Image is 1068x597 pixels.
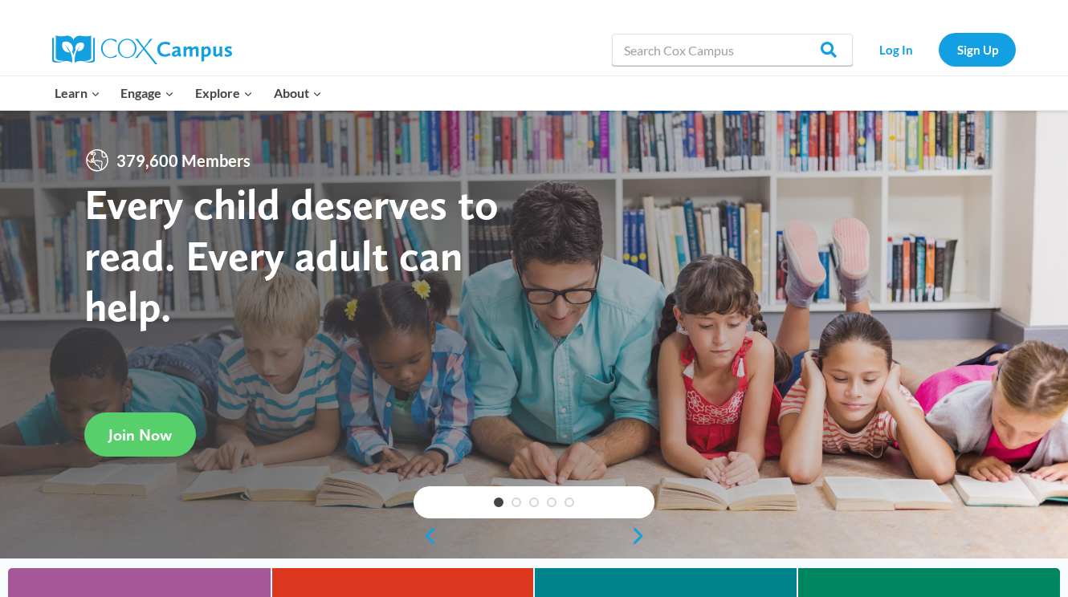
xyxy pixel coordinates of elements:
[565,497,574,507] a: 5
[195,83,253,104] span: Explore
[108,425,172,445] span: Join Now
[84,412,196,457] a: Join Now
[414,520,654,552] div: content slider buttons
[55,83,100,104] span: Learn
[52,35,232,64] img: Cox Campus
[84,178,499,331] strong: Every child deserves to read. Every adult can help.
[44,76,332,110] nav: Primary Navigation
[120,83,174,104] span: Engage
[861,33,931,66] a: Log In
[861,33,1016,66] nav: Secondary Navigation
[939,33,1016,66] a: Sign Up
[110,148,257,173] span: 379,600 Members
[529,497,539,507] a: 3
[612,34,853,66] input: Search Cox Campus
[512,497,521,507] a: 2
[274,83,322,104] span: About
[630,526,654,546] a: next
[547,497,556,507] a: 4
[414,526,438,546] a: previous
[494,497,503,507] a: 1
